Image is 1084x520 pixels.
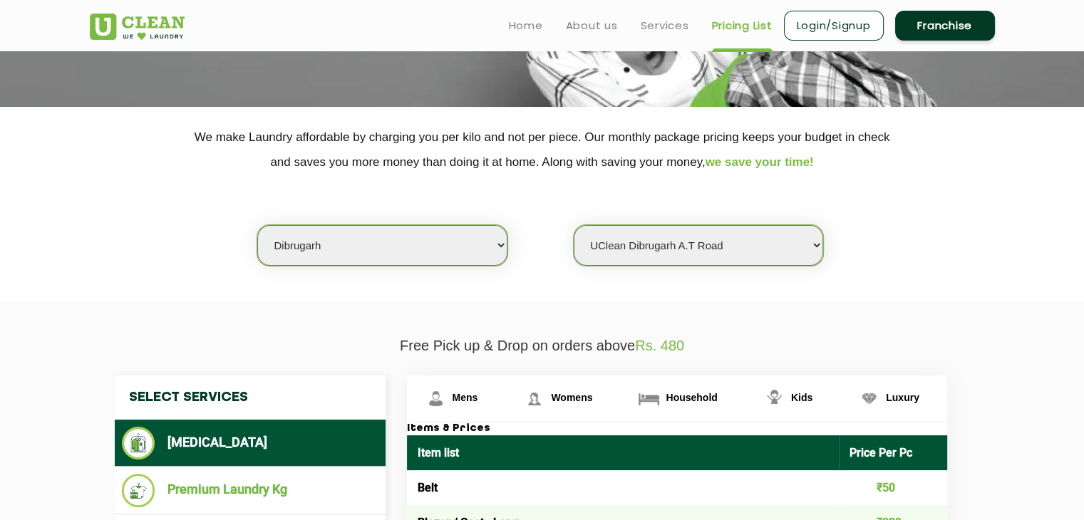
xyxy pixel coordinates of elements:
span: Kids [791,392,812,403]
span: Womens [551,392,592,403]
span: Household [666,392,717,403]
a: Pricing List [712,17,773,34]
img: Luxury [857,386,882,411]
span: Mens [453,392,478,403]
th: Price Per Pc [839,435,947,470]
td: Belt [407,470,840,505]
li: Premium Laundry Kg [122,474,378,507]
p: Free Pick up & Drop on orders above [90,338,995,354]
img: Kids [762,386,787,411]
h3: Items & Prices [407,422,947,435]
span: Luxury [886,392,919,403]
span: Rs. 480 [635,338,684,353]
li: [MEDICAL_DATA] [122,427,378,459]
a: About us [566,17,618,34]
img: Womens [522,386,547,411]
img: UClean Laundry and Dry Cleaning [90,14,185,40]
td: ₹50 [839,470,947,505]
img: Mens [423,386,448,411]
p: We make Laundry affordable by charging you per kilo and not per piece. Our monthly package pricin... [90,125,995,175]
span: we save your time! [706,155,814,169]
h4: Select Services [115,375,386,420]
img: Premium Laundry Kg [122,474,155,507]
a: Franchise [895,11,995,41]
a: Login/Signup [784,11,884,41]
a: Services [641,17,689,34]
a: Home [509,17,543,34]
th: Item list [407,435,840,470]
img: Dry Cleaning [122,427,155,459]
img: Household [636,386,661,411]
